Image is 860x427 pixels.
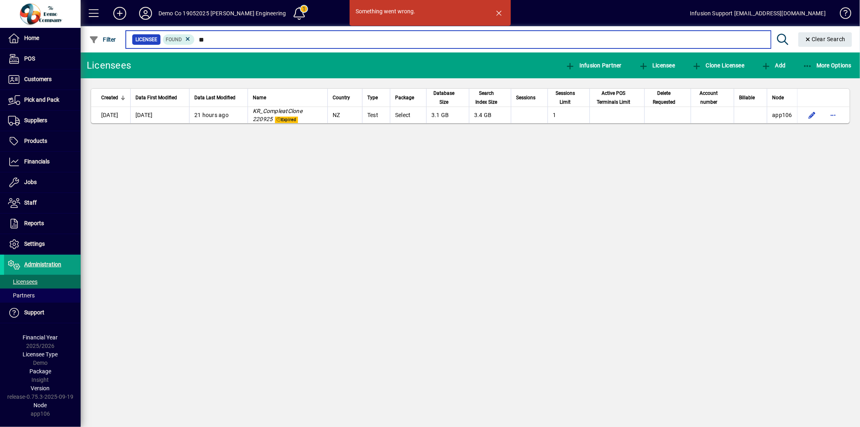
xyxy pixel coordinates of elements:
[801,58,854,73] button: More Options
[803,62,852,69] span: More Options
[333,93,350,102] span: Country
[650,89,679,107] span: Delete Requested
[24,55,35,62] span: POS
[194,93,235,102] span: Data Last Modified
[761,62,785,69] span: Add
[24,138,47,144] span: Products
[426,107,469,123] td: 3.1 GB
[474,89,499,107] span: Search Index Size
[595,89,632,107] span: Active POS Terminals Limit
[101,93,125,102] div: Created
[87,59,131,72] div: Licensees
[692,62,744,69] span: Clone Licensee
[431,89,457,107] span: Database Size
[91,107,130,123] td: [DATE]
[253,116,273,122] em: 220925
[29,368,51,375] span: Package
[4,28,81,48] a: Home
[189,107,248,123] td: 21 hours ago
[24,199,37,206] span: Staff
[130,107,189,123] td: [DATE]
[395,93,421,102] div: Package
[553,89,577,107] span: Sessions Limit
[135,93,184,102] div: Data First Modified
[563,58,624,73] button: Infusion Partner
[24,261,61,268] span: Administration
[739,93,755,102] span: Billable
[367,93,385,102] div: Type
[4,275,81,289] a: Licensees
[4,234,81,254] a: Settings
[772,112,792,118] span: app106.prod.infusionbusinesssoftware.com
[362,107,390,123] td: Test
[24,241,45,247] span: Settings
[565,62,622,69] span: Infusion Partner
[805,36,846,42] span: Clear Search
[639,62,675,69] span: Licensee
[4,69,81,90] a: Customers
[469,107,511,123] td: 3.4 GB
[133,6,158,21] button: Profile
[135,36,157,44] span: Licensee
[24,96,59,103] span: Pick and Pack
[690,7,826,20] div: Infusion Support [EMAIL_ADDRESS][DOMAIN_NAME]
[690,58,746,73] button: Clone Licensee
[650,89,686,107] div: Delete Requested
[772,93,784,102] span: Node
[834,2,850,28] a: Knowledge Base
[696,89,729,107] div: Account number
[158,7,286,20] div: Demo Co 19052025 [PERSON_NAME] Engineering
[87,32,118,47] button: Filter
[595,89,639,107] div: Active POS Terminals Limit
[548,107,589,123] td: 1
[163,34,195,45] mat-chip: Found Status: Found
[101,93,118,102] span: Created
[4,111,81,131] a: Suppliers
[637,58,677,73] button: Licensee
[24,179,37,185] span: Jobs
[194,93,243,102] div: Data Last Modified
[24,35,39,41] span: Home
[798,32,852,47] button: Clear
[395,93,414,102] span: Package
[333,93,357,102] div: Country
[24,76,52,82] span: Customers
[4,213,81,234] a: Reports
[166,37,182,42] span: Found
[4,303,81,323] a: Support
[89,36,116,43] span: Filter
[8,278,37,285] span: Licensees
[253,93,266,102] span: Name
[827,109,839,121] button: More options
[24,117,47,123] span: Suppliers
[24,309,44,316] span: Support
[24,158,50,165] span: Financials
[739,93,762,102] div: Billable
[806,109,818,121] button: Edit
[696,89,722,107] span: Account number
[4,172,81,193] a: Jobs
[34,402,47,408] span: Node
[23,334,58,341] span: Financial Year
[253,93,323,102] div: Name
[135,93,177,102] span: Data First Modified
[253,108,302,114] em: KR_CompleatClone
[107,6,133,21] button: Add
[275,117,298,123] span: Expired
[4,131,81,151] a: Products
[24,220,44,226] span: Reports
[4,90,81,110] a: Pick and Pack
[390,107,426,123] td: Select
[516,93,543,102] div: Sessions
[8,292,35,299] span: Partners
[4,289,81,302] a: Partners
[367,93,378,102] span: Type
[31,385,50,391] span: Version
[553,89,585,107] div: Sessions Limit
[759,58,787,73] button: Add
[4,49,81,69] a: POS
[4,193,81,213] a: Staff
[327,107,362,123] td: NZ
[431,89,464,107] div: Database Size
[23,351,58,358] span: Licensee Type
